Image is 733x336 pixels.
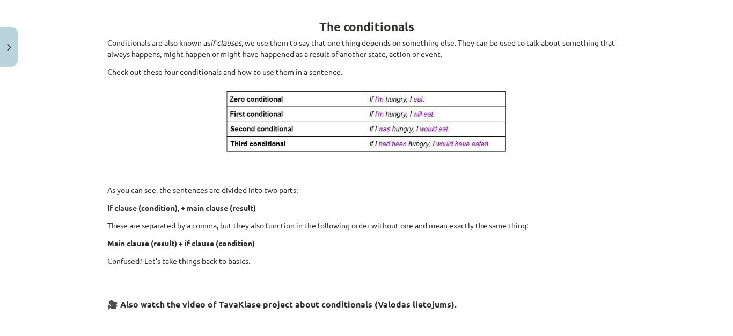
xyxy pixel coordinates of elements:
[7,44,11,51] img: icon-close-lesson-0947bae3869378f0d4975bcd49f059093ad1ed9edebbc8119c70593378902aed.svg
[107,66,626,77] p: Check out these four conditionals and how to use them in a sentence.
[107,203,256,212] b: If clause (condition), + main clause (result)
[107,184,626,196] p: As you can see, the sentences are divided into two parts:
[107,37,626,60] p: Conditionals are also known as , we use them to say that one thing depends on something else. The...
[107,298,457,310] strong: 🎥 Also watch the video of TavaKlase project about conditionals (Valodas lietojums).
[107,255,626,267] p: Confused? Let’s take things back to basics.
[319,19,414,34] strong: The conditionals
[210,38,241,47] i: if clauses
[107,220,626,231] p: These are separated by a comma, but they also function in the following order without one and mea...
[107,238,255,248] b: Main clause (result) + if clause (condition)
